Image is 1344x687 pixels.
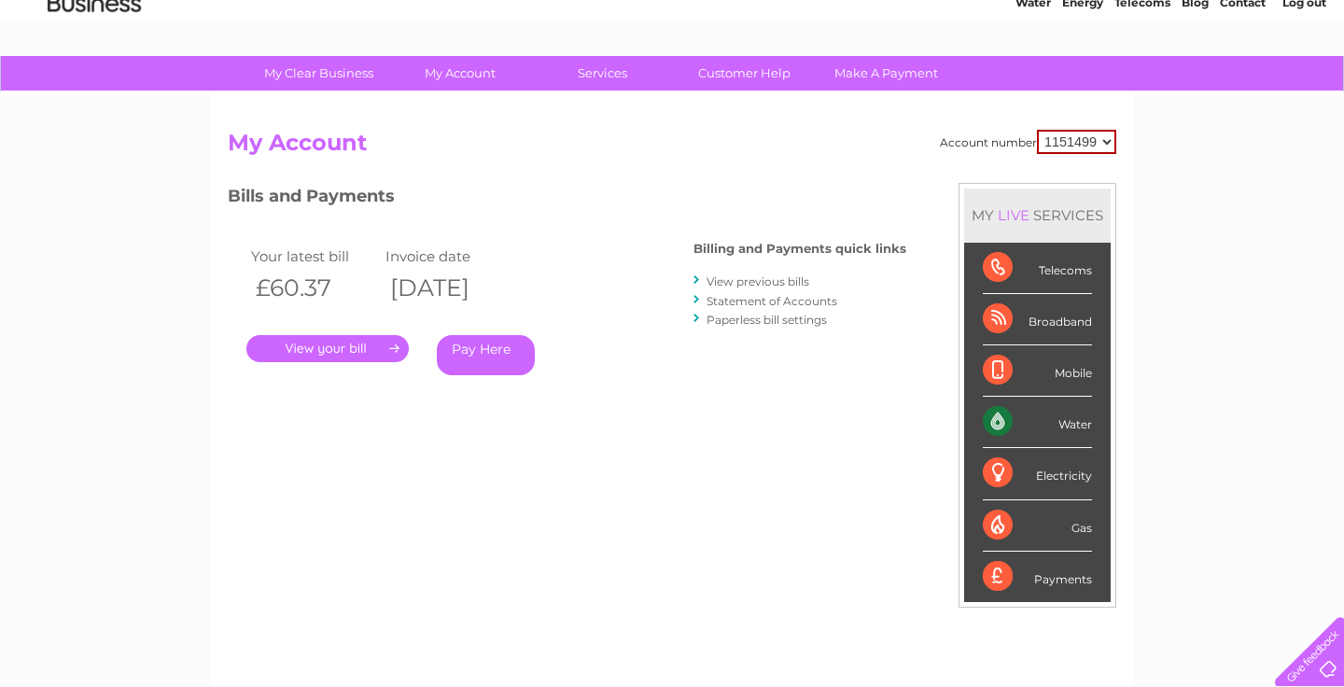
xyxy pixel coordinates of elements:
[707,313,827,327] a: Paperless bill settings
[246,269,381,307] th: £60.37
[1182,79,1209,93] a: Blog
[384,56,538,91] a: My Account
[381,244,515,269] td: Invoice date
[228,183,906,216] h3: Bills and Payments
[693,242,906,256] h4: Billing and Payments quick links
[47,49,142,105] img: logo.png
[983,397,1092,448] div: Water
[525,56,679,91] a: Services
[983,243,1092,294] div: Telecoms
[964,189,1111,242] div: MY SERVICES
[1062,79,1103,93] a: Energy
[246,244,381,269] td: Your latest bill
[983,552,1092,602] div: Payments
[992,9,1121,33] a: 0333 014 3131
[983,294,1092,345] div: Broadband
[1015,79,1051,93] a: Water
[983,345,1092,397] div: Mobile
[983,448,1092,499] div: Electricity
[242,56,396,91] a: My Clear Business
[381,269,515,307] th: [DATE]
[1220,79,1266,93] a: Contact
[1282,79,1326,93] a: Log out
[940,130,1116,154] div: Account number
[232,10,1114,91] div: Clear Business is a trading name of Verastar Limited (registered in [GEOGRAPHIC_DATA] No. 3667643...
[983,500,1092,552] div: Gas
[667,56,821,91] a: Customer Help
[707,294,837,308] a: Statement of Accounts
[809,56,963,91] a: Make A Payment
[228,130,1116,165] h2: My Account
[994,206,1033,224] div: LIVE
[437,335,535,375] a: Pay Here
[1114,79,1170,93] a: Telecoms
[246,335,409,362] a: .
[707,274,809,288] a: View previous bills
